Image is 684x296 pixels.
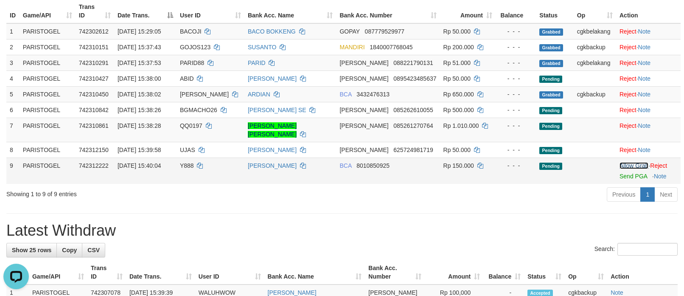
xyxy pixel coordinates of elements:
div: - - - [499,121,533,130]
td: PARISTOGEL [20,86,76,102]
span: [PERSON_NAME] [339,107,388,113]
a: [PERSON_NAME] [268,289,317,296]
td: 5 [6,86,20,102]
td: cgkbackup [574,39,616,55]
span: Rp 1.010.000 [443,122,479,129]
th: Trans ID: activate to sort column ascending [87,260,126,285]
td: cgkbelakang [574,23,616,39]
span: Grabbed [539,44,563,51]
a: Reject [620,75,636,82]
span: BACOJI [180,28,202,35]
label: Search: [594,243,678,256]
span: 742310842 [79,107,109,113]
span: Rp 50.000 [443,28,471,35]
th: Action [607,260,678,285]
span: 742302612 [79,28,109,35]
div: - - - [499,43,533,51]
a: Note [611,289,623,296]
a: Note [638,122,651,129]
span: [PERSON_NAME] [180,91,229,98]
div: - - - [499,27,533,36]
a: Copy [56,243,82,257]
span: [PERSON_NAME] [339,122,388,129]
span: · [620,162,650,169]
span: Pending [539,163,562,170]
td: cgkbackup [574,86,616,102]
a: Note [638,28,651,35]
span: [DATE] 15:38:28 [118,122,161,129]
a: Reject [620,122,636,129]
td: 4 [6,70,20,86]
span: Pending [539,107,562,114]
a: [PERSON_NAME] [248,162,297,169]
span: 742310291 [79,59,109,66]
span: 742310427 [79,75,109,82]
span: Rp 51.000 [443,59,471,66]
th: Status: activate to sort column ascending [524,260,565,285]
td: · [616,23,681,39]
td: 9 [6,158,20,184]
a: Reject [650,162,667,169]
a: ARDIAN [248,91,270,98]
td: 3 [6,55,20,70]
span: [DATE] 15:38:02 [118,91,161,98]
span: 742312150 [79,147,109,153]
td: cgkbelakang [574,55,616,70]
a: [PERSON_NAME] [PERSON_NAME] [248,122,297,138]
a: Previous [607,187,641,202]
span: Rp 50.000 [443,147,471,153]
a: Reject [620,147,636,153]
span: [PERSON_NAME] [339,59,388,66]
th: Bank Acc. Name: activate to sort column ascending [264,260,365,285]
td: PARISTOGEL [20,118,76,142]
td: PARISTOGEL [20,142,76,158]
span: Pending [539,76,562,83]
span: CSV [87,247,100,254]
th: Balance: activate to sort column ascending [483,260,524,285]
span: [DATE] 15:37:43 [118,44,161,51]
td: · [616,142,681,158]
td: PARISTOGEL [20,102,76,118]
th: Amount: activate to sort column ascending [425,260,483,285]
th: Bank Acc. Number: activate to sort column ascending [365,260,425,285]
td: PARISTOGEL [20,23,76,39]
span: 742310450 [79,91,109,98]
span: Copy 0895423485637 to clipboard [393,75,436,82]
th: User ID: activate to sort column ascending [195,260,264,285]
a: CSV [82,243,105,257]
span: Grabbed [539,28,563,36]
a: Note [638,107,651,113]
a: Reject [620,59,636,66]
span: [DATE] 15:38:00 [118,75,161,82]
a: SUSANTO [248,44,276,51]
div: - - - [499,146,533,154]
span: Copy 088221790131 to clipboard [393,59,433,66]
span: PARID88 [180,59,204,66]
th: Op: activate to sort column ascending [565,260,607,285]
span: [DATE] 15:38:26 [118,107,161,113]
td: 2 [6,39,20,55]
th: Date Trans.: activate to sort column ascending [126,260,195,285]
button: Open LiveChat chat widget [3,3,29,29]
a: Note [638,75,651,82]
span: Copy 3432476313 to clipboard [356,91,390,98]
span: [PERSON_NAME] [339,147,388,153]
td: · [616,55,681,70]
span: [PERSON_NAME] [339,75,388,82]
span: Copy 085261270764 to clipboard [393,122,433,129]
a: 1 [640,187,655,202]
h1: Latest Withdraw [6,222,678,239]
td: 8 [6,142,20,158]
span: Pending [539,147,562,154]
th: Game/API: activate to sort column ascending [29,260,87,285]
a: [PERSON_NAME] [248,75,297,82]
a: Reject [620,107,636,113]
a: Note [638,147,651,153]
div: - - - [499,90,533,99]
span: GOJOS123 [180,44,210,51]
span: Copy [62,247,77,254]
span: [DATE] 15:40:04 [118,162,161,169]
a: Reject [620,44,636,51]
span: BCA [339,162,351,169]
span: Copy 085262610055 to clipboard [393,107,433,113]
